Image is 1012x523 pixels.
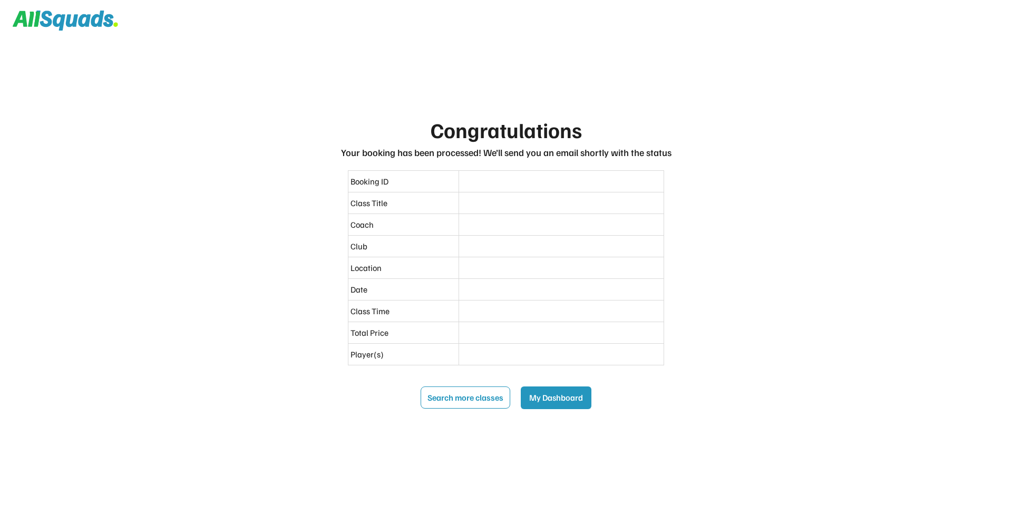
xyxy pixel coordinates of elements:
div: Date [351,283,456,296]
div: Total Price [351,326,456,339]
img: Squad%20Logo.svg [13,11,118,31]
button: Search more classes [421,386,510,409]
div: Class Title [351,197,456,209]
div: Class Time [351,305,456,317]
div: Booking ID [351,175,456,188]
div: Coach [351,218,456,231]
div: Club [351,240,456,253]
div: Location [351,261,456,274]
button: My Dashboard [521,386,591,409]
div: Congratulations [431,114,582,146]
div: Player(s) [351,348,456,361]
div: Your booking has been processed! We’ll send you an email shortly with the status [341,146,672,160]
